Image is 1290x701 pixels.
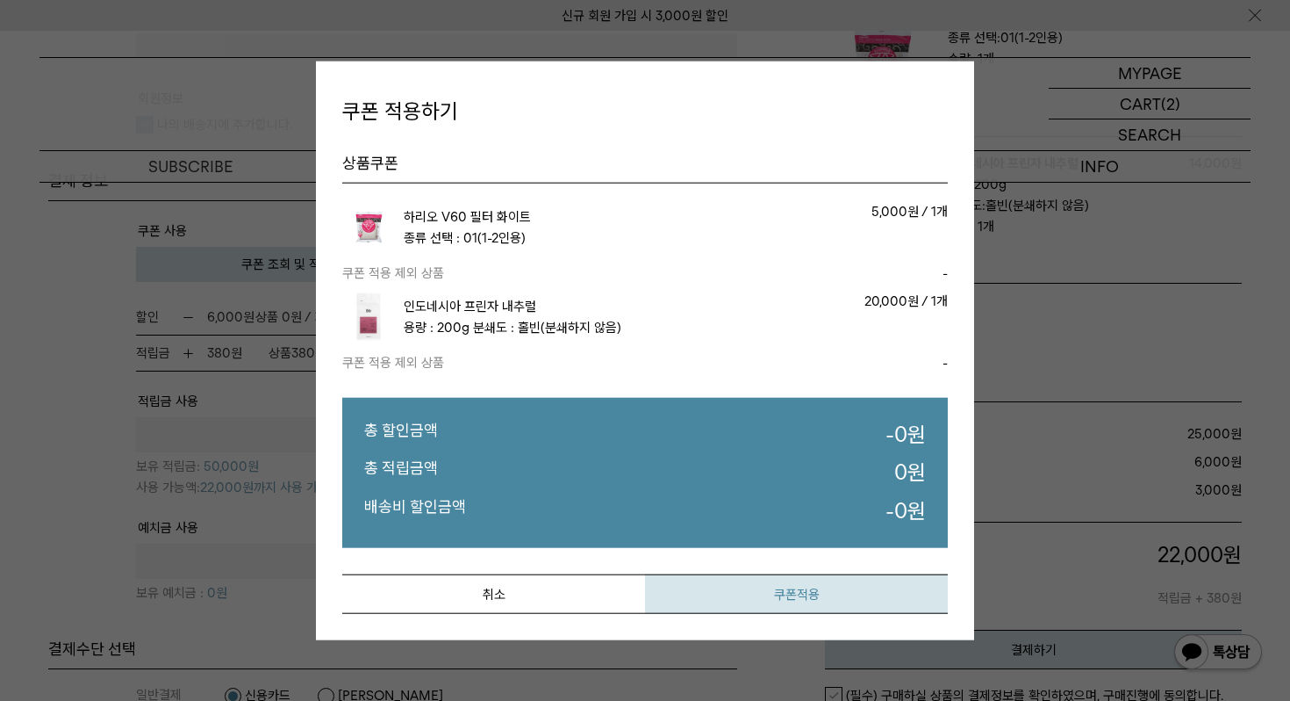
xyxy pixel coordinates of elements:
[827,352,948,373] div: -
[885,496,926,526] dd: - 원
[894,422,907,447] strong: 0
[364,496,466,526] dt: 배송비 할인금액
[706,291,948,312] p: 20,000원 / 1개
[404,230,526,246] span: 종류 선택 : 01(1-2인용)
[342,352,827,373] td: 쿠폰 적용 제외 상품
[473,320,621,336] span: 분쇄도 : 홀빈(분쇄하지 않음)
[645,574,948,613] button: 쿠폰적용
[342,97,948,126] h4: 쿠폰 적용하기
[364,458,438,488] dt: 총 적립금액
[342,291,395,343] img: 인도네시아 프린자 내추럴
[894,458,926,488] dd: 원
[885,420,926,450] dd: - 원
[404,209,531,225] a: 하리오 V60 필터 화이트
[827,263,948,284] div: -
[894,498,907,524] strong: 0
[342,201,395,254] img: 하리오 V60 필터 화이트
[706,201,948,222] p: 5,000원 / 1개
[894,459,907,485] strong: 0
[342,574,645,613] button: 취소
[342,263,827,284] td: 쿠폰 적용 제외 상품
[404,320,469,336] span: 용량 : 200g
[342,152,948,183] h5: 상품쿠폰
[364,420,438,450] dt: 총 할인금액
[404,299,536,314] a: 인도네시아 프린자 내추럴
